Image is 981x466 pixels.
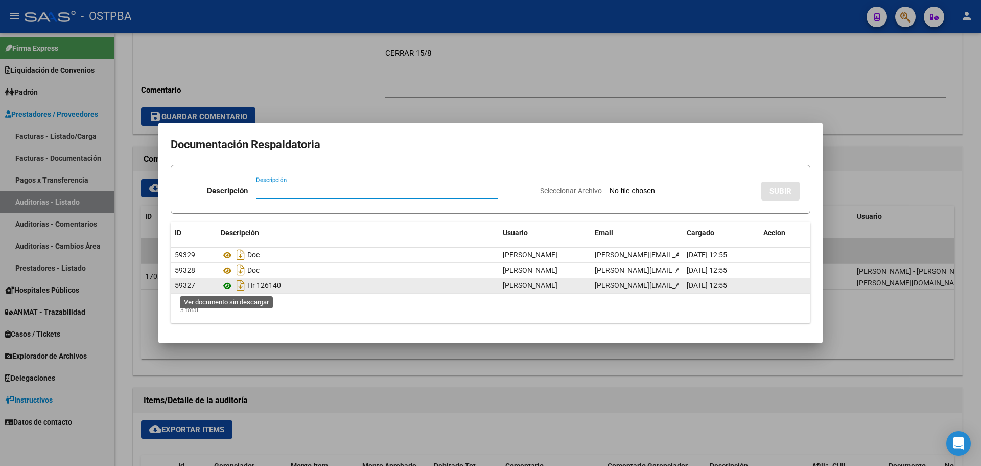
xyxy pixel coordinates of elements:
[503,281,557,290] span: [PERSON_NAME]
[171,297,810,323] div: 3 total
[540,187,602,195] span: Seleccionar Archivo
[221,262,495,278] div: Doc
[769,187,791,196] span: SUBIR
[171,135,810,154] h2: Documentación Respaldatoria
[207,185,248,197] p: Descripción
[234,262,247,278] i: Descargar documento
[763,229,785,237] span: Accion
[595,281,818,290] span: [PERSON_NAME][EMAIL_ADDRESS][PERSON_NAME][DOMAIN_NAME]
[217,222,499,244] datatable-header-cell: Descripción
[595,229,613,237] span: Email
[175,281,195,290] span: 59327
[234,277,247,294] i: Descargar documento
[175,266,195,274] span: 59328
[761,182,800,201] button: SUBIR
[591,222,683,244] datatable-header-cell: Email
[221,247,495,263] div: Doc
[503,229,528,237] span: Usuario
[683,222,759,244] datatable-header-cell: Cargado
[175,229,181,237] span: ID
[687,229,714,237] span: Cargado
[234,247,247,263] i: Descargar documento
[175,251,195,259] span: 59329
[687,266,727,274] span: [DATE] 12:55
[503,266,557,274] span: [PERSON_NAME]
[221,229,259,237] span: Descripción
[595,266,818,274] span: [PERSON_NAME][EMAIL_ADDRESS][PERSON_NAME][DOMAIN_NAME]
[946,431,971,456] div: Open Intercom Messenger
[595,251,818,259] span: [PERSON_NAME][EMAIL_ADDRESS][PERSON_NAME][DOMAIN_NAME]
[221,277,495,294] div: Hr 126140
[687,281,727,290] span: [DATE] 12:55
[759,222,810,244] datatable-header-cell: Accion
[499,222,591,244] datatable-header-cell: Usuario
[687,251,727,259] span: [DATE] 12:55
[503,251,557,259] span: [PERSON_NAME]
[171,222,217,244] datatable-header-cell: ID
